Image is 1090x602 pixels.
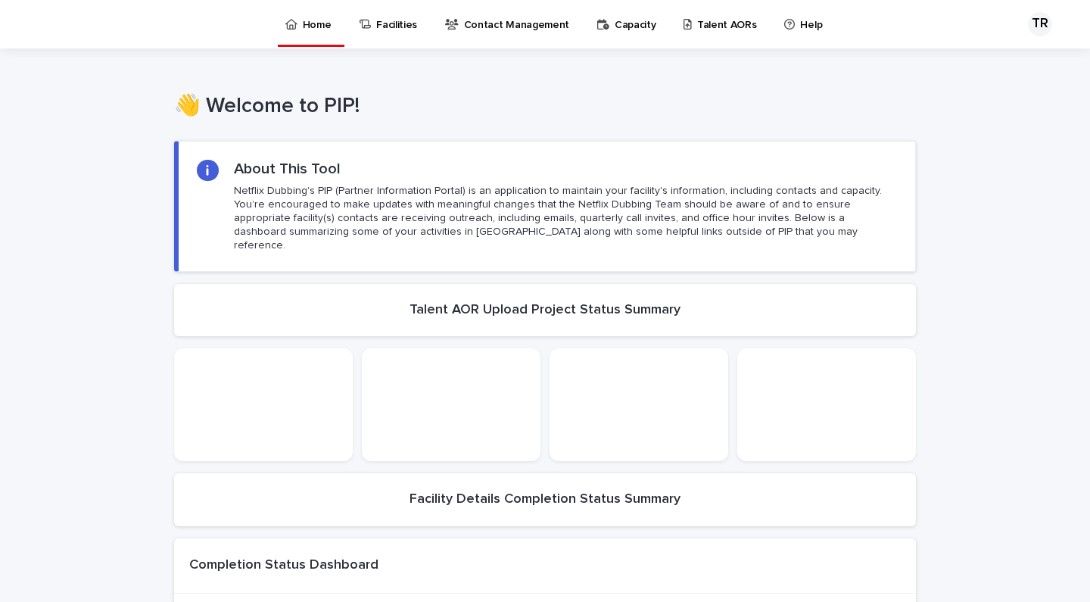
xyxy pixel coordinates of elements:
h1: Completion Status Dashboard [189,557,378,574]
h2: Facility Details Completion Status Summary [410,491,680,508]
h2: About This Tool [234,160,341,178]
p: Netflix Dubbing's PIP (Partner Information Portal) is an application to maintain your facility's ... [234,184,897,253]
h1: 👋 Welcome to PIP! [174,94,916,120]
div: TR [1028,12,1052,36]
h2: Talent AOR Upload Project Status Summary [410,302,680,319]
